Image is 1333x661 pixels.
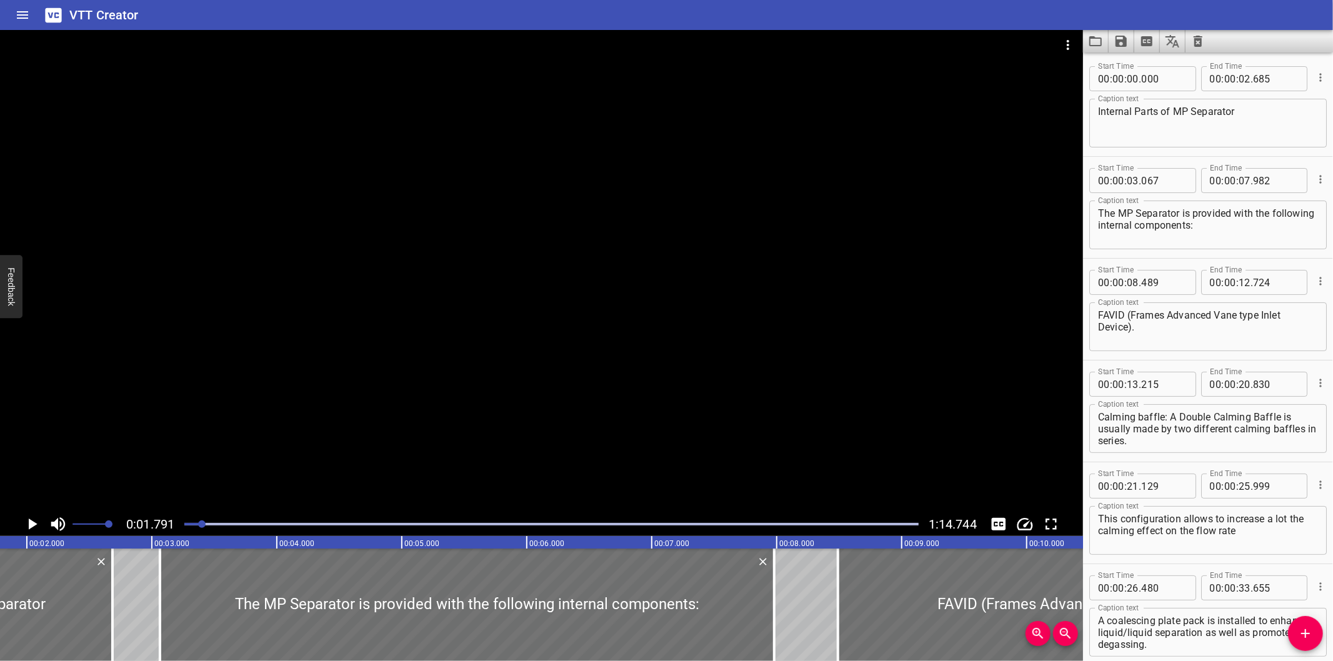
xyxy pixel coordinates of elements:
[184,523,919,525] div: Play progress
[755,554,771,570] button: Delete
[1239,372,1251,397] input: 20
[1110,372,1112,397] span: :
[1098,207,1318,243] textarea: The MP Separator is provided with the following internal components:
[1312,469,1327,501] div: Cue Options
[29,539,64,548] text: 00:02.000
[1110,270,1112,295] span: :
[93,554,109,570] button: Delete
[1141,168,1187,193] input: 067
[1109,30,1134,52] button: Save captions to file
[1312,570,1327,603] div: Cue Options
[1134,30,1160,52] button: Extract captions from video
[46,512,70,536] button: Toggle mute
[1110,575,1112,600] span: :
[1029,539,1064,548] text: 00:10.000
[1127,575,1139,600] input: 26
[1210,66,1222,91] input: 00
[1098,309,1318,345] textarea: FAVID (Frames Advanced Vane type Inlet Device).
[1210,168,1222,193] input: 00
[1139,372,1141,397] span: .
[1253,66,1299,91] input: 685
[1110,66,1112,91] span: :
[1251,575,1253,600] span: .
[779,539,814,548] text: 00:08.000
[1112,270,1124,295] input: 00
[1236,270,1239,295] span: :
[1039,512,1063,536] button: Toggle fullscreen
[1253,474,1299,499] input: 999
[1098,474,1110,499] input: 00
[154,539,189,548] text: 00:03.000
[1312,273,1329,289] button: Cue Options
[1112,66,1124,91] input: 00
[1222,270,1224,295] span: :
[1098,106,1318,141] textarea: Internal Parts of MP Separator
[1112,168,1124,193] input: 00
[1186,30,1211,52] button: Clear captions
[1224,474,1236,499] input: 00
[1236,575,1239,600] span: :
[1141,66,1187,91] input: 000
[1222,575,1224,600] span: :
[1253,270,1299,295] input: 724
[20,512,44,536] button: Play/Pause
[279,539,314,548] text: 00:04.000
[529,539,564,548] text: 00:06.000
[1139,575,1141,600] span: .
[1222,66,1224,91] span: :
[105,520,112,528] span: Set video volume
[1239,474,1251,499] input: 25
[1210,372,1222,397] input: 00
[1251,270,1253,295] span: .
[1239,575,1251,600] input: 33
[1210,575,1222,600] input: 00
[1236,66,1239,91] span: :
[1088,34,1103,49] svg: Load captions from file
[1098,575,1110,600] input: 00
[1236,474,1239,499] span: :
[1127,474,1139,499] input: 21
[1312,375,1329,391] button: Cue Options
[1224,575,1236,600] input: 00
[1288,616,1323,651] button: Add Cue
[1053,621,1078,646] button: Zoom Out
[1224,270,1236,295] input: 00
[1312,579,1329,595] button: Cue Options
[404,539,439,548] text: 00:05.000
[1112,575,1124,600] input: 00
[1210,474,1222,499] input: 00
[1124,474,1127,499] span: :
[1312,171,1329,187] button: Cue Options
[1098,615,1318,650] textarea: A coalescing plate pack is installed to enhance liquid/liquid separation as well as promote degas...
[1127,270,1139,295] input: 08
[1139,270,1141,295] span: .
[1114,34,1129,49] svg: Save captions to file
[1112,372,1124,397] input: 00
[1224,66,1236,91] input: 00
[1312,367,1327,399] div: Cue Options
[1098,513,1318,549] textarea: This configuration allows to increase a lot the calming effect on the flow rate
[1098,270,1110,295] input: 00
[1112,474,1124,499] input: 00
[126,517,174,532] span: Current Time
[1251,372,1253,397] span: .
[1239,168,1251,193] input: 07
[1127,66,1139,91] input: 00
[1251,66,1253,91] span: .
[929,517,977,532] span: Video Duration
[1239,66,1251,91] input: 02
[1098,168,1110,193] input: 00
[1139,66,1141,91] span: .
[1124,66,1127,91] span: :
[1253,372,1299,397] input: 830
[1253,168,1299,193] input: 982
[1191,34,1206,49] svg: Clear captions
[1253,575,1299,600] input: 655
[904,539,939,548] text: 00:09.000
[1124,270,1127,295] span: :
[1312,477,1329,493] button: Cue Options
[1224,168,1236,193] input: 00
[1110,474,1112,499] span: :
[1127,168,1139,193] input: 03
[1312,61,1327,94] div: Cue Options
